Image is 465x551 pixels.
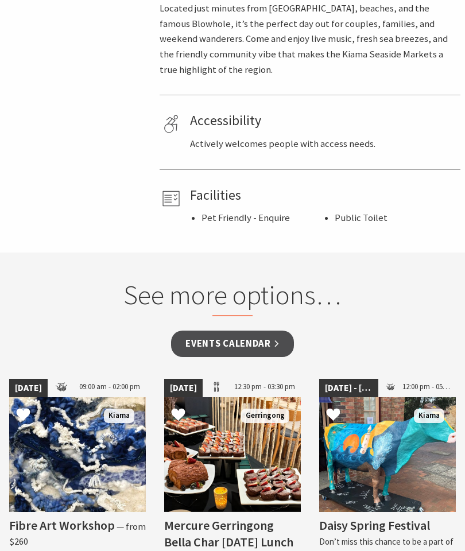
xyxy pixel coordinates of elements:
[190,137,456,152] p: Actively welcomes people with access needs.
[315,396,352,436] button: Click to Favourite Daisy Spring Festival
[171,331,294,358] a: Events Calendar
[88,279,377,316] h2: See more options…
[319,379,378,397] span: [DATE] - [DATE]
[335,211,456,226] li: Public Toilet
[104,409,134,423] span: Kiama
[9,517,115,533] h4: Fibre Art Workshop
[5,396,42,436] button: Click to Favourite Fibre Art Workshop
[164,397,301,512] img: Christmas Day Lunch Buffet at Bella Char
[160,1,460,77] p: Located just minutes from [GEOGRAPHIC_DATA], beaches, and the famous Blowhole, it’s the perfect d...
[397,379,456,397] span: 12:00 pm - 05:00 pm
[160,396,197,436] button: Click to Favourite Mercure Gerringong Bella Char Christmas Day Lunch
[319,517,430,533] h4: Daisy Spring Festival
[190,187,456,203] h4: Facilities
[201,211,323,226] li: Pet Friendly - Enquire
[190,112,456,129] h4: Accessibility
[414,409,444,423] span: Kiama
[9,397,146,512] img: Fibre Art
[164,517,293,550] h4: Mercure Gerringong Bella Char [DATE] Lunch
[9,379,48,397] span: [DATE]
[241,409,289,423] span: Gerringong
[164,379,203,397] span: [DATE]
[228,379,301,397] span: 12:30 pm - 03:30 pm
[319,397,456,512] img: Dairy Cow Art
[73,379,146,397] span: 09:00 am - 02:00 pm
